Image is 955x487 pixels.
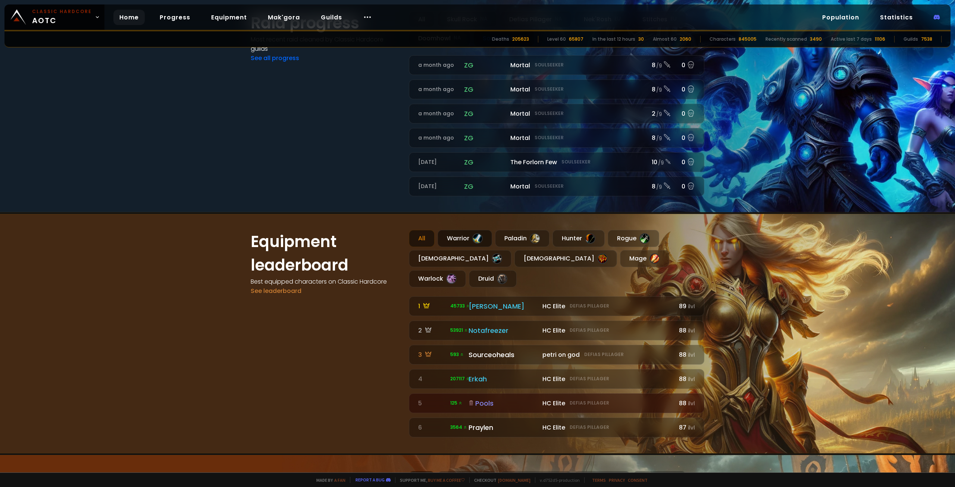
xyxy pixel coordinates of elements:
a: See leaderboard [251,287,301,295]
a: [DOMAIN_NAME] [498,477,530,483]
div: [DEMOGRAPHIC_DATA] [514,250,617,267]
div: Erkah [469,374,538,384]
div: HC Elite [542,302,671,311]
a: Population [816,10,865,25]
div: 3490 [810,36,822,43]
div: Guilds [904,36,918,43]
div: Characters [710,36,736,43]
div: Pools [469,398,538,408]
div: 7538 [921,36,932,43]
div: 5 [418,399,446,408]
div: All [409,471,435,487]
span: AOTC [32,8,92,26]
span: 593 [450,351,464,358]
div: 30 [638,36,644,43]
small: Defias Pillager [570,375,609,382]
div: Skull Rock [438,471,497,487]
div: Nek'Rosh [574,471,630,487]
div: All [409,230,435,247]
div: 88 [676,374,695,384]
a: Progress [154,10,196,25]
div: 88 [676,326,695,335]
div: Sourceoheals [469,350,538,360]
a: 4 207117 Erkah HC EliteDefias Pillager88ilvl [409,369,704,389]
a: 6 3564 Praylen HC EliteDefias Pillager87ilvl [409,418,704,437]
a: Report a bug [356,477,385,483]
span: 125 [450,400,463,406]
h4: Best equipped characters on Classic Hardcore [251,277,400,286]
a: a fan [334,477,345,483]
div: HC Elite [542,423,671,432]
div: Rogue [608,230,659,247]
div: 3 [418,350,446,359]
small: Defias Pillager [570,400,609,406]
small: ilvl [688,376,695,383]
a: 5 125 Pools HC EliteDefias Pillager88ilvl [409,393,704,413]
div: petri on god [542,350,671,359]
small: ilvl [688,424,695,431]
div: [DEMOGRAPHIC_DATA] [409,250,511,267]
div: Warrior [438,230,492,247]
small: ilvl [688,327,695,334]
div: [PERSON_NAME] [469,301,538,311]
span: Made by [312,477,345,483]
small: ilvl [688,352,695,359]
a: 3 593 Sourceoheals petri on godDefias Pillager88ilvl [409,345,704,365]
a: Guilds [315,10,348,25]
div: Paladin [495,230,549,247]
div: 845005 [739,36,757,43]
a: Buy me a coffee [428,477,465,483]
span: 207117 [450,375,470,382]
a: Consent [628,477,648,483]
div: Defias Pillager [500,471,572,487]
div: Deaths [492,36,509,43]
div: 88 [676,350,695,359]
div: Notafreezer [469,325,538,335]
a: Privacy [609,477,625,483]
span: Checkout [469,477,530,483]
div: 65807 [569,36,583,43]
div: HC Elite [542,399,671,408]
span: 3564 [450,424,467,431]
div: Hunter [552,230,605,247]
a: a month agozgMortalSoulseeker2 /90 [409,104,704,124]
a: Statistics [874,10,919,25]
a: [DATE]zgMortalSoulseeker8 /90 [409,177,704,196]
div: Stitches [633,471,686,487]
div: Almost 60 [653,36,677,43]
div: 11106 [875,36,885,43]
div: 88 [676,399,695,408]
a: 1 45733 [PERSON_NAME] HC EliteDefias Pillager89ilvl [409,296,704,316]
a: Terms [592,477,606,483]
a: a month agozgMortalSoulseeker8 /90 [409,55,704,75]
small: ilvl [688,400,695,407]
div: Recently scanned [765,36,807,43]
div: HC Elite [542,326,671,335]
a: a month agozgMortalSoulseeker8 /90 [409,128,704,148]
div: 2 [418,326,446,335]
span: v. d752d5 - production [535,477,580,483]
span: 53921 [450,327,468,334]
span: 45733 [450,303,470,309]
div: 6 [418,423,446,432]
div: Druid [469,270,517,287]
a: Home [113,10,145,25]
a: a month agozgMortalSoulseeker8 /90 [409,79,704,99]
div: Level 60 [547,36,566,43]
div: Warlock [409,270,466,287]
div: 4 [418,374,446,384]
div: Active last 7 days [831,36,872,43]
small: Defias Pillager [584,351,624,358]
h1: Equipment leaderboard [251,230,400,277]
div: 205623 [512,36,529,43]
a: See all progress [251,54,299,62]
a: Equipment [205,10,253,25]
div: In the last 12 hours [592,36,635,43]
a: [DATE]zgThe Forlorn FewSoulseeker10 /90 [409,152,704,172]
a: Mak'gora [262,10,306,25]
small: Defias Pillager [570,327,609,334]
small: Classic Hardcore [32,8,92,15]
div: HC Elite [542,374,671,384]
div: Praylen [469,422,538,433]
small: Defias Pillager [570,303,609,309]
